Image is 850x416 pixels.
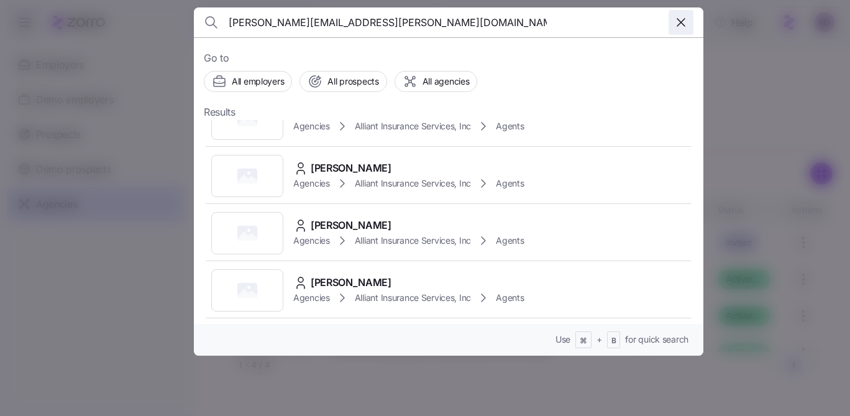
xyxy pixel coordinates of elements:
span: Alliant Insurance Services, Inc [355,177,471,190]
span: Agencies [293,177,330,190]
span: Agencies [293,234,330,247]
span: All employers [232,75,284,88]
span: + [596,333,602,346]
span: Go to [204,50,693,66]
button: All agencies [395,71,478,92]
span: Agents [496,292,524,304]
span: Agents [496,234,524,247]
span: Use [555,333,570,346]
span: for quick search [625,333,688,346]
span: [PERSON_NAME] [311,218,391,233]
span: Agents [496,177,524,190]
span: All agencies [423,75,470,88]
span: ⌘ [580,336,587,346]
span: [PERSON_NAME] [311,160,391,176]
button: All prospects [299,71,386,92]
span: All prospects [327,75,378,88]
span: Alliant Insurance Services, Inc [355,292,471,304]
span: [PERSON_NAME] [311,275,391,290]
button: All employers [204,71,292,92]
span: Agents [496,120,524,132]
span: Agencies [293,120,330,132]
span: Alliant Insurance Services, Inc [355,120,471,132]
span: B [611,336,616,346]
span: Agencies [293,292,330,304]
span: Results [204,104,235,120]
span: Alliant Insurance Services, Inc [355,234,471,247]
